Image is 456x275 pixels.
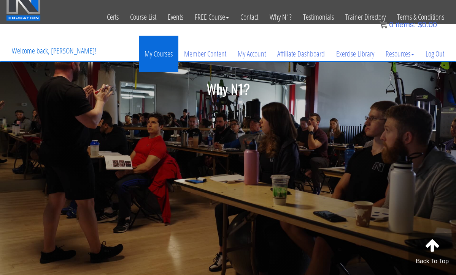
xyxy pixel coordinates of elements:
[6,36,102,66] p: Welcome back, [PERSON_NAME]!
[232,36,272,72] a: My Account
[272,36,330,72] a: Affiliate Dashboard
[380,20,437,29] a: 0 items: $0.00
[139,36,178,72] a: My Courses
[396,20,416,29] span: items:
[418,20,437,29] bdi: 0.00
[178,36,232,72] a: Member Content
[380,36,420,72] a: Resources
[420,36,450,72] a: Log Out
[330,36,380,72] a: Exercise Library
[380,21,387,28] img: icon11.png
[389,20,393,29] span: 0
[418,20,422,29] span: $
